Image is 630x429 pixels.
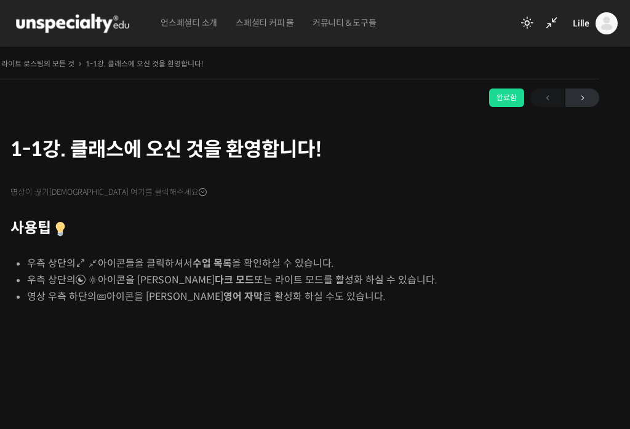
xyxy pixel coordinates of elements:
[223,290,263,303] b: 영어 자막
[215,274,254,286] b: 다크 모드
[10,187,207,197] span: 영상이 끊기[DEMOGRAPHIC_DATA] 여기를 클릭해주세요
[10,138,478,161] h1: 1-1강. 클래스에 오신 것을 환영합니다!
[53,222,68,237] img: 💡
[10,219,70,237] strong: 사용팁
[565,89,599,107] a: 다음→
[573,18,589,29] span: Lille
[86,59,204,68] a: 1-1강. 클래스에 오신 것을 환영합니다!
[27,288,478,305] li: 영상 우측 하단의 아이콘을 [PERSON_NAME] 을 활성화 하실 수도 있습니다.
[27,255,478,272] li: 우측 상단의 아이콘들을 클릭하셔서 을 확인하실 수 있습니다.
[565,90,599,106] span: →
[193,257,232,270] b: 수업 목록
[489,89,524,107] div: 완료함
[27,272,478,288] li: 우측 상단의 아이콘을 [PERSON_NAME] 또는 라이트 모드를 활성화 하실 수 있습니다.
